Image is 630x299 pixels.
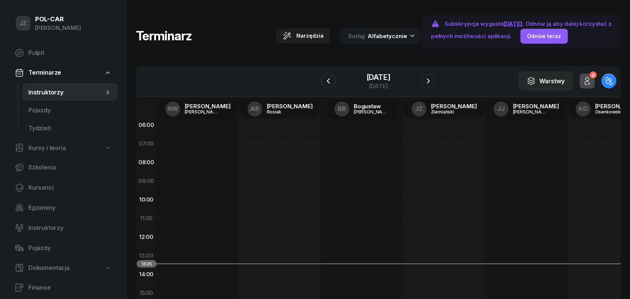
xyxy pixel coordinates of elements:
span: Instruktorzy [28,223,112,233]
a: Kursy i teoria [9,140,118,157]
a: Tydzień [22,119,118,137]
div: 0 [590,72,597,79]
span: Tydzień [28,124,112,133]
a: Kursanci [9,179,118,197]
a: Egzaminy [9,199,118,217]
span: Dokumentacja [28,263,70,273]
span: Terminarze [28,68,61,78]
span: Egzaminy [28,203,112,213]
div: POL-CAR [35,16,81,22]
a: Pojazdy [22,102,118,119]
button: Sortuj Alfabetycznie [339,28,422,44]
span: Pulpit [28,48,112,58]
div: [PERSON_NAME] [35,23,81,33]
a: Terminarze [9,64,118,81]
span: Szkolenia [28,163,112,172]
span: [DATE] [503,20,523,27]
a: Dokumentacja [9,259,118,277]
a: Instruktorzy [22,84,118,102]
a: Pojazdy [9,239,118,257]
span: Finanse [28,283,112,293]
a: Instruktorzy [9,219,118,237]
div: Odnów teraz [527,32,561,41]
span: Narzędzia [296,31,324,40]
div: [DATE] [367,74,390,81]
h1: Terminarz [136,29,192,43]
a: Pulpit [9,44,118,62]
span: Alfabetycznie [368,32,407,40]
span: Subskrypcja wygasła . Odnów ją aby dalej korzystać z pełnych możliwości aplikacji. [431,20,612,40]
span: Kursanci [28,183,112,193]
a: Subskrypcja wygasła[DATE]. Odnów ją aby dalej korzystać z pełnych możliwości aplikacji.Odnów teraz [422,15,621,57]
a: Szkolenia [9,159,118,177]
span: Pojazdy [28,243,112,253]
div: Warstwy [527,77,565,86]
span: JZ [19,20,27,27]
span: Instruktorzy [28,88,104,97]
button: Odnów teraz [521,29,568,44]
span: Sortuj [348,31,366,41]
a: Finanse [9,279,118,297]
button: Warstwy [519,71,573,91]
button: Narzędzia [276,28,330,43]
span: Kursy i teoria [28,143,66,153]
button: 0 [580,74,595,88]
span: Pojazdy [28,106,112,115]
div: [DATE] [367,83,390,89]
